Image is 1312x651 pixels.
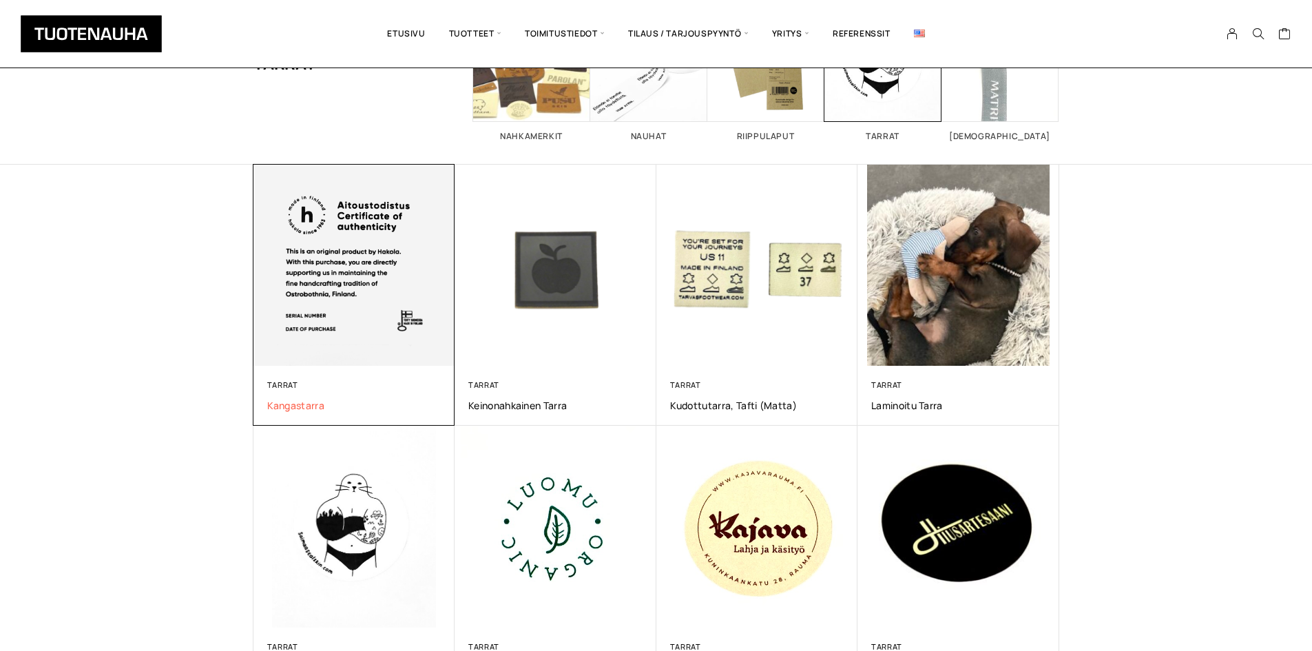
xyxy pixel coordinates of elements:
img: English [914,30,925,37]
a: Tarrat [267,380,298,390]
span: Tilaus / Tarjouspyyntö [616,10,760,57]
a: Visit product category Tarrat [824,5,941,141]
img: Tuotenauha Oy [21,15,162,52]
a: Visit product category Riippulaput [707,5,824,141]
a: Tarrat [670,380,701,390]
h2: Nahkamerkit [473,132,590,141]
span: Toimitustiedot [513,10,616,57]
a: Visit product category Nauhat [590,5,707,141]
span: Tuotteet [437,10,513,57]
a: Cart [1278,27,1291,43]
a: Tarrat [468,380,499,390]
a: Etusivu [375,10,437,57]
a: Referenssit [821,10,902,57]
h2: [DEMOGRAPHIC_DATA] [941,132,1059,141]
a: Tarrat [871,380,902,390]
a: Visit product category Nahkamerkit [473,5,590,141]
a: My Account [1219,28,1246,40]
a: Kangastarra [267,399,441,412]
h2: Riippulaput [707,132,824,141]
a: Keinonahkainen Tarra [468,399,643,412]
a: Visit product category Vedin [941,5,1059,141]
button: Search [1245,28,1271,40]
h2: Tarrat [824,132,941,141]
span: Yritys [760,10,821,57]
a: Kudottutarra, tafti (matta) [670,399,844,412]
a: Laminoitu Tarra [871,399,1045,412]
h2: Nauhat [590,132,707,141]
